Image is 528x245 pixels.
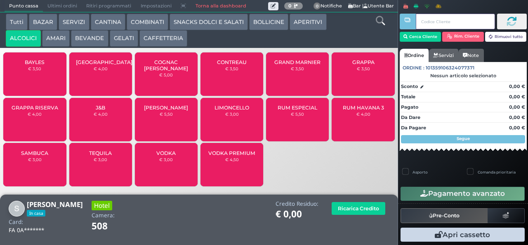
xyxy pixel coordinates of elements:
strong: Segue [457,136,470,141]
button: Pagamento avanzato [401,187,525,201]
small: € 5,50 [160,112,173,117]
button: Tutti [6,14,28,30]
button: CAFFETTERIA [139,30,187,47]
button: GELATI [110,30,138,47]
strong: 0,00 € [509,83,525,89]
label: Comanda prioritaria [478,169,516,175]
strong: Da Dare [401,114,420,120]
button: BOLLICINE [249,14,288,30]
button: Cerca Cliente [400,32,441,42]
h4: Credito Residuo: [276,201,318,207]
button: SERVIZI [59,14,89,30]
h3: Hotel [92,201,112,210]
span: 101359106324077371 [426,64,474,71]
strong: Totale [401,94,415,100]
b: [PERSON_NAME] [27,200,83,209]
div: Nessun articolo selezionato [400,73,527,78]
span: Punto cassa [5,0,43,12]
span: Ordine : [403,64,424,71]
span: [PERSON_NAME] [144,105,188,111]
img: Simona Cutrone [9,201,25,217]
small: € 4,00 [94,66,108,71]
button: Pre-Conto [401,208,488,223]
small: € 4,00 [356,112,370,117]
button: COMBINATI [127,14,168,30]
button: CANTINA [91,14,125,30]
span: SAMBUCA [21,150,48,156]
span: GRAPPA RISERVA [12,105,58,111]
a: Note [458,49,483,62]
span: VODKA PREMIUM [208,150,255,156]
small: € 3,50 [225,66,238,71]
h4: Camera: [92,212,115,219]
strong: 0,00 € [509,94,525,100]
a: Servizi [429,49,458,62]
small: € 5,50 [291,112,304,117]
button: Ricarica Credito [332,202,385,215]
button: SNACKS DOLCI E SALATI [170,14,248,30]
strong: Sconto [401,83,418,90]
small: € 3,50 [357,66,370,71]
input: Codice Cliente [416,14,495,29]
span: In casa [27,210,45,216]
strong: 0,00 € [509,114,525,120]
button: AMARI [42,30,70,47]
small: € 3,50 [291,66,304,71]
span: VODKA [156,150,176,156]
a: Ordine [400,49,429,62]
a: Torna alla dashboard [191,0,250,12]
button: BEVANDE [71,30,108,47]
span: TEQUILA [89,150,112,156]
button: APERITIVI [290,14,326,30]
strong: Da Pagare [401,125,426,131]
span: LIMONCELLO [214,105,249,111]
span: GRAND MARNIER [274,59,321,65]
button: Rim. Cliente [442,32,484,42]
small: € 3,00 [159,157,173,162]
span: J&B [96,105,105,111]
small: € 3,00 [94,157,107,162]
small: € 4,00 [94,112,108,117]
h4: Card: [9,219,23,225]
strong: Pagato [401,104,418,110]
small: € 3,00 [28,157,42,162]
label: Asporto [412,169,428,175]
h1: 508 [92,221,131,231]
span: [GEOGRAPHIC_DATA] [76,59,132,65]
small: € 4,00 [28,112,42,117]
span: Ritiri programmati [82,0,136,12]
small: € 3,00 [225,112,239,117]
b: 0 [288,3,292,9]
small: € 4,50 [225,157,239,162]
span: COGNAC [PERSON_NAME] [142,59,191,71]
h1: € 0,00 [276,209,318,219]
small: € 3,50 [28,66,41,71]
button: Rimuovi tutto [485,32,527,42]
span: CONTREAU [217,59,247,65]
span: Ultimi ordini [43,0,82,12]
strong: 0,00 € [509,125,525,131]
span: 0 [313,2,321,10]
span: RUM ESPECIAL [278,105,317,111]
small: € 5,00 [159,72,173,77]
span: RUM HAVANA 3 [343,105,384,111]
span: Impostazioni [136,0,176,12]
button: ALCOLICI [6,30,41,47]
button: BAZAR [29,14,57,30]
button: Apri cassetto [401,228,525,242]
span: GRAPPA [352,59,375,65]
strong: 0,00 € [509,104,525,110]
span: BAYLES [25,59,45,65]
